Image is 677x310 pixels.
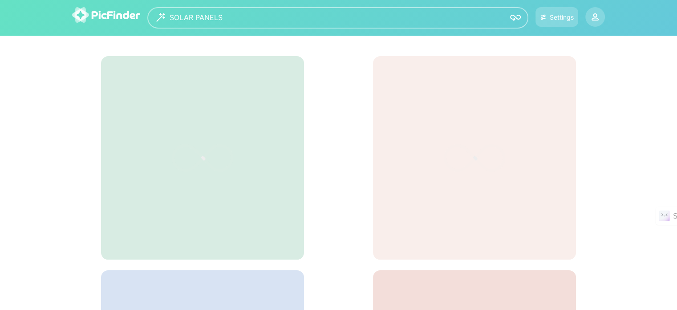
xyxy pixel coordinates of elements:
button: Settings [535,7,578,27]
img: logo-picfinder-white-transparent.svg [72,7,140,23]
img: icon-search.svg [510,12,521,23]
img: wizard.svg [156,13,165,22]
div: Settings [549,13,573,21]
img: icon-settings.svg [540,13,546,21]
